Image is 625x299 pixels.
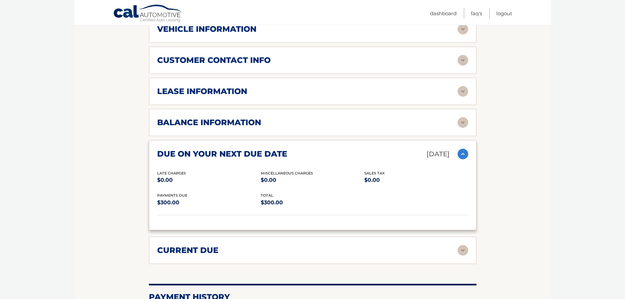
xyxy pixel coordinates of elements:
span: Sales Tax [364,171,385,175]
h2: lease information [157,86,247,96]
a: FAQ's [471,8,482,19]
p: $0.00 [261,175,364,185]
a: Cal Automotive [113,4,183,24]
span: Late Charges [157,171,186,175]
img: accordion-active.svg [458,149,468,159]
img: accordion-rest.svg [458,24,468,34]
h2: current due [157,245,218,255]
img: accordion-rest.svg [458,55,468,66]
p: $300.00 [157,198,261,207]
a: Dashboard [430,8,457,19]
span: total [261,193,273,198]
p: $0.00 [364,175,468,185]
a: Logout [496,8,512,19]
img: accordion-rest.svg [458,245,468,256]
img: accordion-rest.svg [458,86,468,97]
span: Miscellaneous Charges [261,171,313,175]
p: [DATE] [426,148,450,160]
p: $0.00 [157,175,261,185]
span: Payments Due [157,193,187,198]
h2: balance information [157,118,261,127]
h2: vehicle information [157,24,256,34]
img: accordion-rest.svg [458,117,468,128]
h2: customer contact info [157,55,271,65]
p: $300.00 [261,198,364,207]
h2: due on your next due date [157,149,287,159]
